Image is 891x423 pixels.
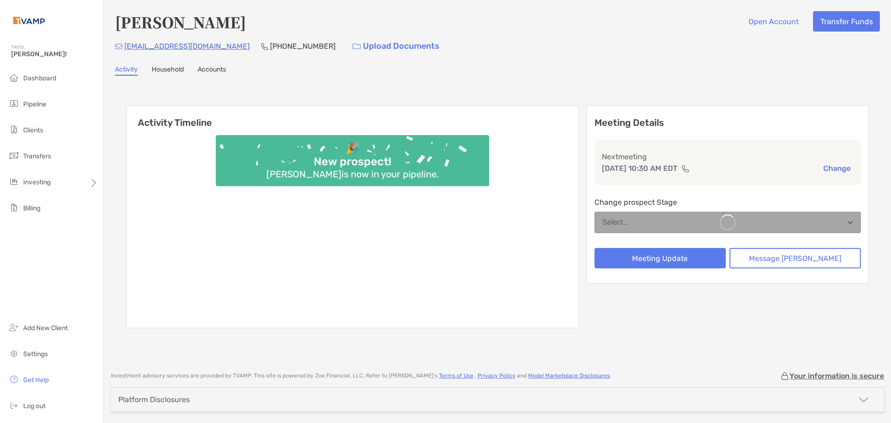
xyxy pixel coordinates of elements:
[23,100,46,108] span: Pipeline
[8,400,19,411] img: logout icon
[198,65,226,76] a: Accounts
[118,395,190,404] div: Platform Disclosures
[11,4,47,37] img: Zoe Logo
[310,155,395,169] div: New prospect!
[8,322,19,333] img: add_new_client icon
[602,151,853,163] p: Next meeting
[23,178,51,186] span: Investing
[124,40,250,52] p: [EMAIL_ADDRESS][DOMAIN_NAME]
[8,176,19,187] img: investing icon
[594,117,861,129] p: Meeting Details
[23,376,49,384] span: Get Help
[594,196,861,208] p: Change prospect Stage
[342,142,363,155] div: 🎉
[8,202,19,213] img: billing icon
[820,163,853,173] button: Change
[127,106,579,128] h6: Activity Timeline
[23,350,48,358] span: Settings
[741,11,806,32] button: Open Account
[111,372,611,379] p: Investment advisory services are provided by TVAMP . This site is powered by Zoe Financial, LLC. ...
[8,124,19,135] img: clients icon
[858,394,869,405] img: icon arrow
[270,40,336,52] p: [PHONE_NUMBER]
[8,72,19,83] img: dashboard icon
[152,65,184,76] a: Household
[263,169,443,180] div: [PERSON_NAME] is now in your pipeline.
[8,348,19,359] img: settings icon
[23,204,40,212] span: Billing
[23,324,68,332] span: Add New Client
[789,371,884,380] p: Your information is secure
[813,11,880,32] button: Transfer Funds
[528,372,610,379] a: Model Marketplace Disclosures
[730,248,861,268] button: Message [PERSON_NAME]
[353,43,361,50] img: button icon
[23,152,51,160] span: Transfers
[115,44,123,49] img: Email Icon
[602,163,678,174] p: [DATE] 10:30 AM EDT
[594,248,726,268] button: Meeting Update
[115,65,138,76] a: Activity
[261,43,268,50] img: Phone Icon
[23,126,43,134] span: Clients
[8,374,19,385] img: get-help icon
[23,74,56,82] span: Dashboard
[115,11,246,33] h4: [PERSON_NAME]
[8,150,19,161] img: transfers icon
[347,36,445,56] a: Upload Documents
[439,372,473,379] a: Terms of Use
[8,98,19,109] img: pipeline icon
[23,402,45,410] span: Log out
[478,372,516,379] a: Privacy Policy
[681,165,690,172] img: communication type
[11,50,98,58] span: [PERSON_NAME]!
